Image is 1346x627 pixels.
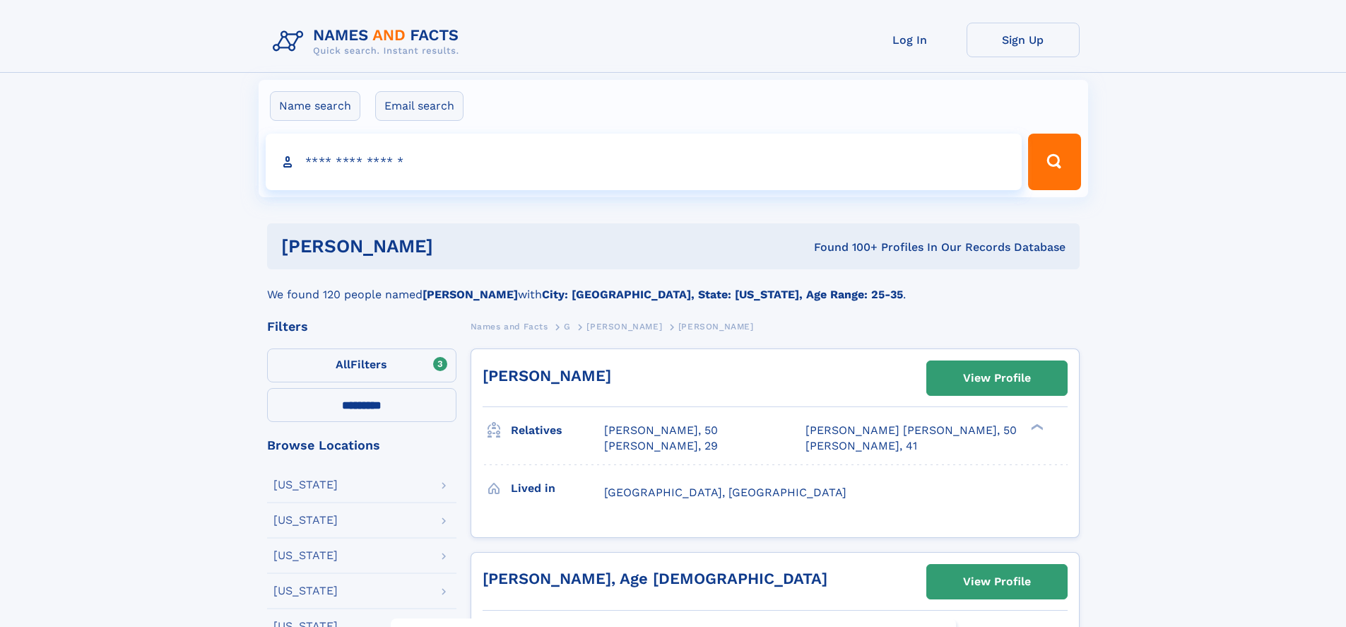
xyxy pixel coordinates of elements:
[564,317,571,335] a: G
[1027,423,1044,432] div: ❯
[586,317,662,335] a: [PERSON_NAME]
[963,362,1031,394] div: View Profile
[805,438,917,454] a: [PERSON_NAME], 41
[336,358,350,371] span: All
[273,515,338,526] div: [US_STATE]
[927,361,1067,395] a: View Profile
[678,322,754,332] span: [PERSON_NAME]
[967,23,1080,57] a: Sign Up
[267,320,456,333] div: Filters
[471,317,548,335] a: Names and Facts
[805,423,1017,438] a: [PERSON_NAME] [PERSON_NAME], 50
[511,418,604,443] h3: Relatives
[267,23,471,61] img: Logo Names and Facts
[483,570,827,587] a: [PERSON_NAME], Age [DEMOGRAPHIC_DATA]
[273,585,338,597] div: [US_STATE]
[423,288,518,301] b: [PERSON_NAME]
[854,23,967,57] a: Log In
[604,423,718,438] a: [PERSON_NAME], 50
[267,269,1080,303] div: We found 120 people named with .
[273,479,338,491] div: [US_STATE]
[270,91,360,121] label: Name search
[267,439,456,452] div: Browse Locations
[542,288,903,301] b: City: [GEOGRAPHIC_DATA], State: [US_STATE], Age Range: 25-35
[281,238,624,255] h1: [PERSON_NAME]
[483,367,611,385] a: [PERSON_NAME]
[375,91,464,121] label: Email search
[604,486,846,499] span: [GEOGRAPHIC_DATA], [GEOGRAPHIC_DATA]
[586,322,662,332] span: [PERSON_NAME]
[1028,134,1080,190] button: Search Button
[927,565,1067,599] a: View Profile
[273,550,338,561] div: [US_STATE]
[623,240,1065,255] div: Found 100+ Profiles In Our Records Database
[267,348,456,382] label: Filters
[266,134,1022,190] input: search input
[963,566,1031,598] div: View Profile
[604,438,718,454] a: [PERSON_NAME], 29
[511,476,604,500] h3: Lived in
[564,322,571,332] span: G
